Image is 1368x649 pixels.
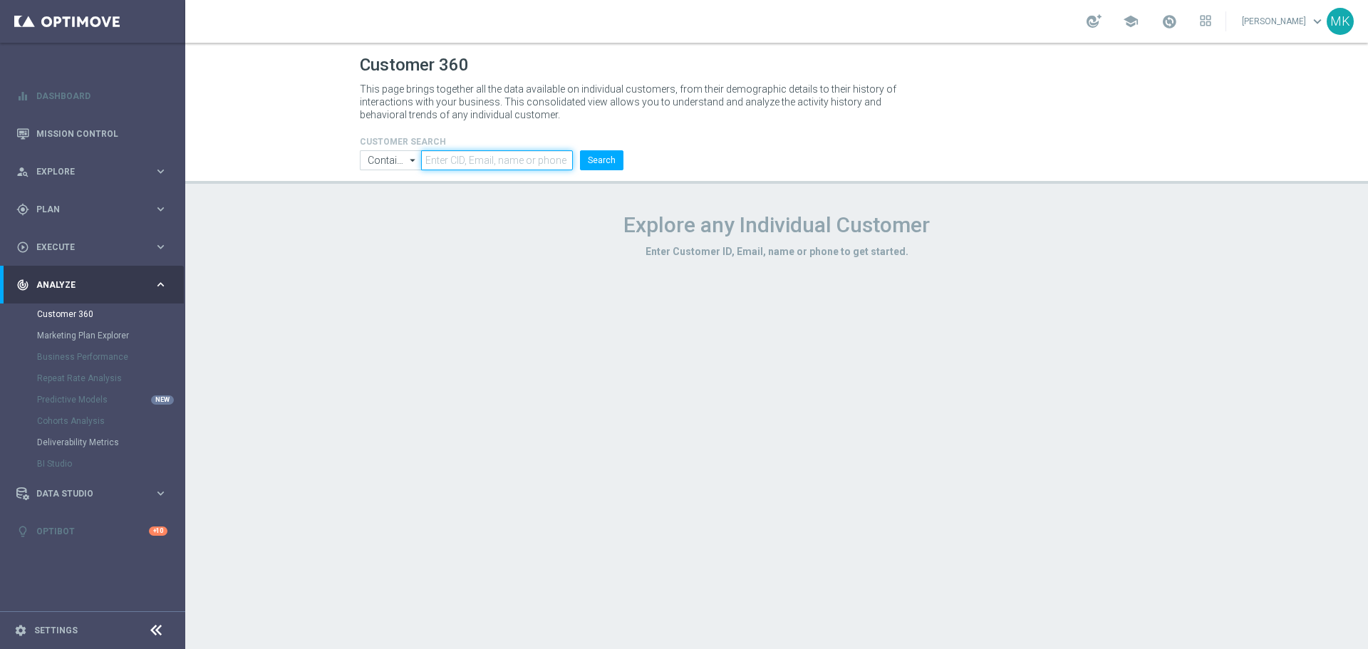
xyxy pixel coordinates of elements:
a: Deliverability Metrics [37,437,148,448]
h1: Customer 360 [360,55,1193,76]
span: Explore [36,167,154,176]
span: keyboard_arrow_down [1310,14,1325,29]
p: This page brings together all the data available on individual customers, from their demographic ... [360,83,908,121]
h1: Explore any Individual Customer [360,212,1193,238]
a: Optibot [36,512,149,550]
a: Marketing Plan Explorer [37,330,148,341]
i: track_changes [16,279,29,291]
span: Analyze [36,281,154,289]
div: Predictive Models [37,389,184,410]
i: play_circle_outline [16,241,29,254]
button: lightbulb Optibot +10 [16,526,168,537]
i: settings [14,624,27,637]
button: Search [580,150,623,170]
div: Mission Control [16,115,167,152]
i: equalizer [16,90,29,103]
a: Mission Control [36,115,167,152]
button: gps_fixed Plan keyboard_arrow_right [16,204,168,215]
button: track_changes Analyze keyboard_arrow_right [16,279,168,291]
span: Data Studio [36,489,154,498]
button: play_circle_outline Execute keyboard_arrow_right [16,242,168,253]
i: keyboard_arrow_right [154,278,167,291]
div: Business Performance [37,346,184,368]
a: Customer 360 [37,308,148,320]
div: Repeat Rate Analysis [37,368,184,389]
a: Dashboard [36,77,167,115]
i: lightbulb [16,525,29,538]
button: Mission Control [16,128,168,140]
i: person_search [16,165,29,178]
input: Enter CID, Email, name or phone [421,150,573,170]
i: keyboard_arrow_right [154,202,167,216]
input: Contains [360,150,421,170]
i: keyboard_arrow_right [154,165,167,178]
span: school [1123,14,1139,29]
a: [PERSON_NAME]keyboard_arrow_down [1240,11,1327,32]
div: Marketing Plan Explorer [37,325,184,346]
i: arrow_drop_down [406,151,420,170]
a: Settings [34,626,78,635]
div: +10 [149,526,167,536]
div: NEW [151,395,174,405]
div: Deliverability Metrics [37,432,184,453]
div: Cohorts Analysis [37,410,184,432]
div: Execute [16,241,154,254]
span: Plan [36,205,154,214]
div: Analyze [16,279,154,291]
h4: CUSTOMER SEARCH [360,137,623,147]
div: Data Studio [16,487,154,500]
div: BI Studio [37,453,184,474]
h3: Enter Customer ID, Email, name or phone to get started. [360,245,1193,258]
div: Explore [16,165,154,178]
i: keyboard_arrow_right [154,487,167,500]
div: Optibot [16,512,167,550]
div: Dashboard [16,77,167,115]
div: Customer 360 [37,303,184,325]
span: Execute [36,243,154,251]
div: Plan [16,203,154,216]
button: equalizer Dashboard [16,90,168,102]
div: MK [1327,8,1354,35]
button: Data Studio keyboard_arrow_right [16,488,168,499]
button: person_search Explore keyboard_arrow_right [16,166,168,177]
i: keyboard_arrow_right [154,240,167,254]
i: gps_fixed [16,203,29,216]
